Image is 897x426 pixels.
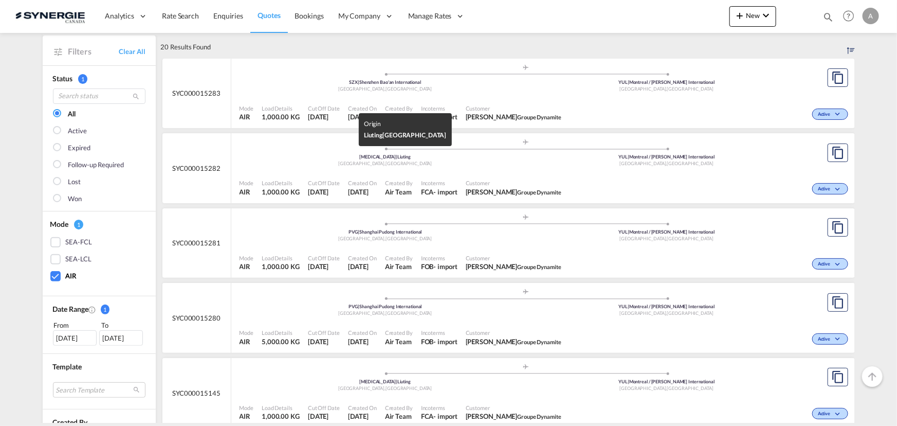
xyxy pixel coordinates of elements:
[53,88,145,104] input: Search status
[628,154,629,159] span: |
[308,187,340,197] span: 11 Oct 2025
[172,164,221,173] span: SYC000015282
[338,385,386,391] span: [GEOGRAPHIC_DATA]
[348,254,377,262] span: Created On
[520,139,532,145] md-icon: assets/icons/custom/roll-o-plane.svg
[78,74,87,84] span: 1
[262,404,300,412] span: Load Details
[385,337,413,346] span: Air Team
[349,79,421,85] span: SZX Shenzhen Bao'an International
[421,404,457,412] span: Incoterms
[68,46,119,57] span: Filters
[847,35,855,58] div: Sort by: Created On
[386,161,432,166] span: [GEOGRAPHIC_DATA]
[385,161,386,166] span: ,
[619,236,667,241] span: [GEOGRAPHIC_DATA]
[53,305,88,313] span: Date Range
[760,9,772,22] md-icon: icon-chevron-down
[348,112,377,121] span: 7 Oct 2025
[822,11,834,23] md-icon: icon-magnify
[68,194,82,204] div: Won
[172,88,221,98] span: SYC000015283
[466,187,561,197] span: Marc Sutton Groupe Dynamite
[619,86,667,92] span: [GEOGRAPHIC_DATA]
[240,179,254,187] span: Mode
[434,262,457,271] div: - import
[812,408,848,419] div: Change Status Here
[88,306,97,314] md-icon: Created On
[385,329,413,336] span: Created By
[53,362,82,371] span: Template
[520,289,532,294] md-icon: assets/icons/custom/roll-o-plane.svg
[240,262,254,271] span: AIR
[832,221,844,234] md-icon: assets/icons/custom/copyQuote.svg
[105,11,134,21] span: Analytics
[812,109,848,120] div: Change Status Here
[385,112,413,121] span: Air Team
[667,236,713,241] span: [GEOGRAPHIC_DATA]
[421,187,457,197] div: FCA import
[667,310,713,316] span: [GEOGRAPHIC_DATA]
[434,187,457,197] div: - import
[308,404,340,412] span: Cut Off Date
[308,254,340,262] span: Cut Off Date
[66,254,91,264] div: SEA-LCL
[866,370,878,383] md-icon: icon-arrow-up
[862,366,883,387] button: Go to Top
[53,320,98,330] div: From
[364,118,447,130] div: Origin
[666,385,667,391] span: ,
[385,412,413,421] span: Air Team
[619,385,667,391] span: [GEOGRAPHIC_DATA]
[386,385,432,391] span: [GEOGRAPHIC_DATA]
[833,262,846,268] md-icon: icon-chevron-down
[667,385,713,391] span: [GEOGRAPHIC_DATA]
[172,388,221,398] span: SYC000015145
[53,74,72,83] span: Status
[262,179,300,187] span: Load Details
[308,412,340,421] span: 4 Oct 2025
[667,86,713,92] span: [GEOGRAPHIC_DATA]
[348,412,377,421] span: 30 Sep 2025
[628,229,629,235] span: |
[240,337,254,346] span: AIR
[466,254,561,262] span: Customer
[396,154,397,159] span: |
[666,236,667,241] span: ,
[348,262,377,271] span: 7 Oct 2025
[338,11,380,21] span: My Company
[828,218,848,237] button: Copy Quote
[628,79,629,85] span: |
[349,304,422,309] span: PVG Shanghai Pudong International
[308,179,340,187] span: Cut Off Date
[434,337,457,346] div: - import
[240,187,254,197] span: AIR
[386,236,432,241] span: [GEOGRAPHIC_DATA]
[734,11,772,20] span: New
[133,93,140,100] md-icon: icon-magnify
[172,238,221,247] span: SYC000015281
[68,143,90,153] div: Expired
[828,293,848,312] button: Copy Quote
[262,188,300,196] span: 1,000.00 KG
[99,330,143,346] div: [DATE]
[295,11,324,20] span: Bookings
[308,329,340,336] span: Cut Off Date
[308,262,340,271] span: 11 Oct 2025
[262,254,300,262] span: Load Details
[618,229,715,235] span: YUL Montreal / [PERSON_NAME] International
[421,179,457,187] span: Incoterms
[520,65,532,70] md-icon: assets/icons/custom/roll-o-plane.svg
[364,130,447,141] div: Liuting
[666,161,667,166] span: ,
[421,337,457,346] div: FOB import
[818,111,833,118] span: Active
[619,161,667,166] span: [GEOGRAPHIC_DATA]
[359,154,411,159] span: [MEDICAL_DATA] Liuting
[517,114,561,120] span: Groupe Dynamite
[161,35,211,58] div: 20 Results Found
[833,112,846,117] md-icon: icon-chevron-down
[517,339,561,345] span: Groupe Dynamite
[358,229,360,235] span: |
[68,126,87,136] div: Active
